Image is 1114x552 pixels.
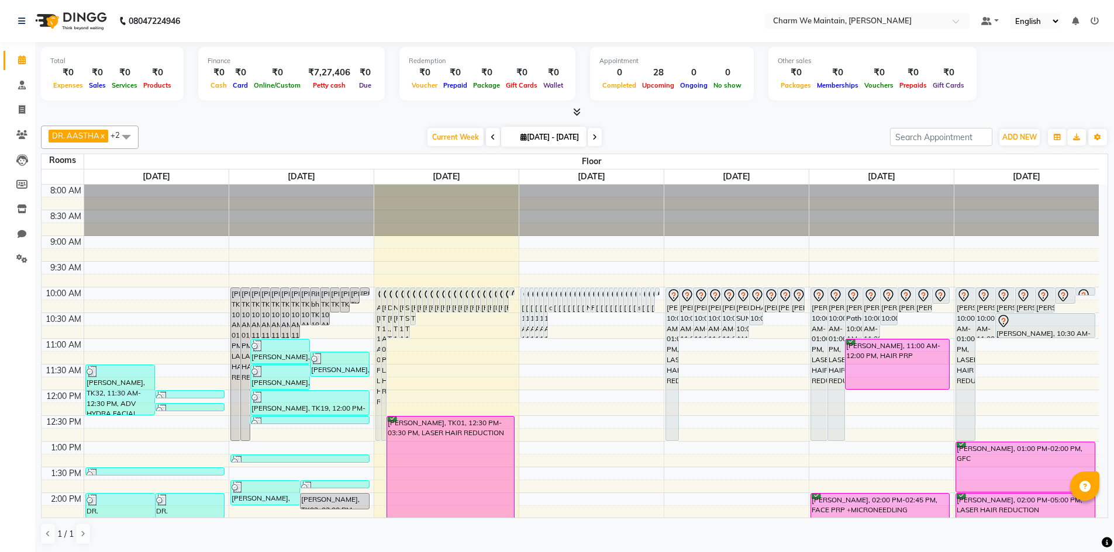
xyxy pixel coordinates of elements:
span: 1 / 1 [57,528,74,540]
span: Package [470,81,503,89]
div: [PERSON_NAME], TK34, 01:30 PM-01:40 PM, PRE BOOKING AMOUNT [86,468,225,475]
div: 10:00 AM [43,287,84,300]
div: [PERSON_NAME] Pathan, 10:00 AM-11:00 AM, HIFU [846,288,862,338]
div: ₹0 [861,66,896,79]
div: [PERSON_NAME], 10:00 AM-10:30 AM, PREMIUM GLUTA [577,288,580,312]
div: [PERSON_NAME] SUNI, 10:00 AM-11:00 AM, HAIR PRP + DERMAROLLER [736,288,749,338]
img: logo [30,5,110,37]
div: [PERSON_NAME], TK22, 11:00 AM-11:30 AM, BASIC HYDRA FACIAL [251,339,309,363]
div: 10:30 AM [43,313,84,325]
span: Petty cash [310,81,349,89]
div: 1:00 PM [49,442,84,454]
div: [PERSON_NAME], TK32, 11:30 AM-12:30 PM, ADV HYDRA FACIAL [86,365,154,415]
div: [PERSON_NAME], TK19, 10:00 AM-10:30 AM, FACE TREATMENT [469,288,474,312]
div: Redemption [409,56,566,66]
div: [PERSON_NAME], TK31, 12:15 PM-12:25 PM, BALANCE AMOUNT [156,404,224,411]
span: ADD NEW [1002,133,1037,141]
div: 28 [639,66,677,79]
div: ₹0 [140,66,174,79]
b: 08047224946 [129,5,180,37]
span: Voucher [409,81,440,89]
div: ₹0 [503,66,540,79]
span: +2 [111,130,129,140]
div: ₹0 [409,66,440,79]
div: [PERSON_NAME], 10:00 AM-10:30 AM, FACE TREATMENT [595,288,599,312]
div: [PERSON_NAME], 10:00 AM-10:30 AM, FACE TREATMENT [623,288,627,312]
a: October 3, 2025 [720,169,753,184]
div: [PERSON_NAME], TK14, 10:00 AM-01:00 PM, LASER HAIR REDUCTION [231,288,240,440]
div: [PERSON_NAME], TK26, 10:00 AM-10:30 AM, PREMIUM GLUTA [481,288,485,312]
div: [PERSON_NAME], TK26, 01:45 PM-02:15 PM, FACE TREATMENT [231,481,299,505]
div: [PERSON_NAME], 10:00 AM-10:30 AM, FACE TREATMENT [651,288,654,312]
div: [PERSON_NAME], TK19, 12:30 PM-12:40 PM, PRE BOOKING AMOUNT [251,416,370,423]
div: [PERSON_NAME], TK08, 10:00 AM-10:10 AM, FACE TREATMENT [360,288,369,295]
div: [PERSON_NAME], TK02, 02:00 PM-02:20 PM, GLUTATHIONE IV DRIPS [301,494,369,509]
div: ₹0 [230,66,251,79]
div: [PERSON_NAME], TK23, 10:00 AM-10:30 AM, CLASSIC GLUTA [475,288,480,312]
div: [PERSON_NAME], 10:00 AM-10:30 AM, FACE TREATMENT [642,288,645,312]
div: [PERSON_NAME], TK25, 10:00 AM-10:30 AM, CLASSIC GLUTA [463,288,468,312]
div: [PERSON_NAME], TK12, 10:00 AM-01:00 PM, LASER HAIR REDUCTION [381,288,386,440]
span: Gift Cards [930,81,967,89]
div: [PERSON_NAME], TK21, 11:15 AM-11:45 AM, BASIC HYDRA FACIAL [311,352,369,376]
div: [PERSON_NAME], 10:00 AM-10:30 AM, FACE TREATMENT [764,288,777,312]
div: Other sales [778,56,967,66]
div: [PERSON_NAME], 10:00 AM-10:30 AM, FACE TREATMENT [609,288,613,312]
div: Rooms [42,154,84,166]
span: Gift Cards [503,81,540,89]
div: siddheshrawale1089, 10:00 AM-10:30 AM, FACE TREATMENT [637,288,641,312]
div: [PERSON_NAME], 10:00 AM-01:00 PM, LASER HAIR REDUCTION [666,288,679,440]
span: DR. AASTHA [52,131,99,140]
div: NEHA AGRAWAL, TK33, 12:00 PM-12:10 PM, PRE BOOKING AMOUNT [156,391,224,398]
div: [PERSON_NAME], 10:00 AM-10:30 AM, FACE TREATMENT [646,288,650,312]
div: [PERSON_NAME], TK10, 10:00 AM-11:00 AM, GFC [271,288,280,338]
div: [PERSON_NAME], 10:00 AM-10:30 AM, FACE TREATMENT [1016,288,1034,312]
div: NITIN [PERSON_NAME], TK03, 10:00 AM-11:00 AM, CO2 FRACTIONAL LASER [393,288,398,338]
div: [PERSON_NAME], 10:00 AM-10:30 AM, FACE TREATMENT [619,288,622,312]
div: [PERSON_NAME], TK09, 10:00 AM-01:00 PM, LASER HAIR REDUCTION [241,288,250,440]
div: ₹0 [814,66,861,79]
div: 0 [599,66,639,79]
div: ₹0 [930,66,967,79]
div: [PERSON_NAME], TK16, 10:00 AM-10:20 AM, PEEL TRT [350,288,359,303]
div: 11:00 AM [43,339,84,351]
div: [PERSON_NAME], TK20, 11:30 AM-12:00 PM, BASIC HYDRA FACIAL [251,365,309,389]
div: [PERSON_NAME], 10:00 AM-11:00 AM, GFC [521,288,525,338]
a: October 4, 2025 [865,169,898,184]
span: Services [109,81,140,89]
div: SHAIKH SHUMI, TK08, 10:00 AM-11:00 AM, LASER HAIR REDUCTION [405,288,409,338]
div: ₹0 [440,66,470,79]
div: [PERSON_NAME], TK22, 10:00 AM-10:30 AM, FACE TREATMENT [434,288,439,312]
div: [PERSON_NAME], 10:00 AM-11:00 AM, CARBON LASER [534,288,538,338]
span: Wallet [540,81,566,89]
div: ₹0 [470,66,503,79]
div: [PERSON_NAME], TK17, 10:00 AM-10:30 AM, FACE TREATMENT [416,288,421,312]
div: [PERSON_NAME], TK21, 10:00 AM-10:30 AM, FACE TREATMENT [498,288,502,312]
div: [PERSON_NAME], 11:00 AM-12:00 PM, HAIR PRP [846,339,949,389]
div: [PERSON_NAME], TK24, 10:00 AM-10:10 AM, PACKAGE RENEWAL [509,288,514,295]
div: Total [50,56,174,66]
div: [PERSON_NAME], 10:00 AM-11:00 AM, CO2 FRACTIONAL LASER [976,288,995,338]
div: [PERSON_NAME], 10:00 AM-10:30 AM, FACE TREATMENT [581,288,585,312]
div: Finance [208,56,375,66]
div: [PERSON_NAME], 10:00 AM-10:30 AM, FACE TREATMENT [633,288,636,312]
div: [PERSON_NAME], TK20, 10:00 AM-10:30 AM, FACE TREATMENT [422,288,427,312]
div: 9:00 AM [48,236,84,248]
div: [PERSON_NAME], TK16, 10:00 AM-10:30 AM, FACE TREATMENT [487,288,491,312]
span: Prepaid [440,81,470,89]
span: Current Week [427,128,484,146]
a: October 1, 2025 [430,169,463,184]
div: [PERSON_NAME], 10:00 AM-10:30 AM, FACE TREATMENT [558,288,561,312]
div: [PERSON_NAME], 10:00 AM-10:30 AM, FACE TREATMENT [791,288,804,312]
div: [PERSON_NAME], TK27, 01:45 PM-01:55 PM, BALANCE AMOUNT [301,481,369,488]
div: [PERSON_NAME], 10:00 AM-10:30 AM, FACE TREATMENT [605,288,608,312]
div: [PERSON_NAME], TK07, 10:00 AM-11:00 AM, HAIR PRP [251,288,260,338]
iframe: chat widget [1065,505,1102,540]
div: 2:00 PM [49,493,84,505]
div: [PERSON_NAME], TK12, 10:00 AM-11:00 AM, HAIR PRP [281,288,289,338]
button: ADD NEW [999,129,1040,145]
span: Floor [84,154,1099,169]
div: [PERSON_NAME], 10:00 AM-10:30 AM, FACE TREATMENT [563,288,566,312]
div: [PERSON_NAME], TK24, 01:15 PM-01:25 PM, PRE BOOKING AMOUNT [231,455,370,462]
div: ₹7,27,406 [303,66,355,79]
